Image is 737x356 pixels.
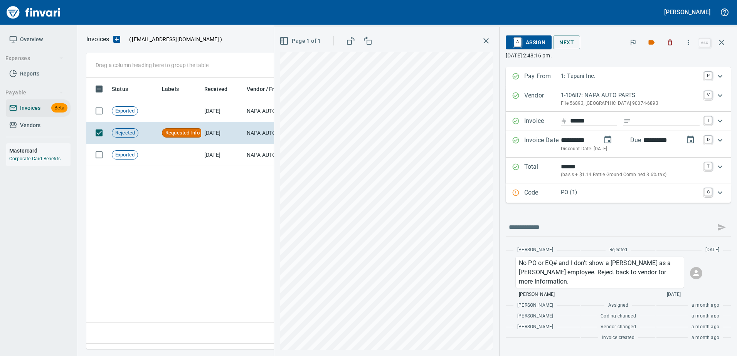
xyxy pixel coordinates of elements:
[697,33,731,52] span: Close invoice
[561,100,700,107] p: File 56893, [GEOGRAPHIC_DATA] 90074-6893
[20,103,40,113] span: Invoices
[517,302,553,309] span: [PERSON_NAME]
[667,291,681,299] span: [DATE]
[125,35,222,43] p: ( )
[623,117,631,125] svg: Invoice description
[506,112,731,131] div: Expand
[661,34,678,51] button: Discard
[692,323,719,331] span: a month ago
[524,72,561,82] p: Pay From
[247,84,292,94] span: Vendor / From
[561,91,700,100] p: 1-10687: NAPA AUTO PARTS
[20,121,40,130] span: Vendors
[704,188,712,196] a: C
[517,323,553,331] span: [PERSON_NAME]
[6,31,71,48] a: Overview
[561,188,700,197] p: PO (1)
[201,144,244,166] td: [DATE]
[506,183,731,203] div: Expand
[516,257,684,288] div: Click for options
[609,246,627,254] span: Rejected
[524,162,561,179] p: Total
[204,84,237,94] span: Received
[96,61,209,69] p: Drag a column heading here to group the table
[201,122,244,144] td: [DATE]
[553,35,580,50] button: Next
[524,188,561,198] p: Code
[204,84,227,94] span: Received
[559,38,574,47] span: Next
[681,131,700,149] button: change due date
[6,117,71,134] a: Vendors
[201,100,244,122] td: [DATE]
[699,39,710,47] a: esc
[692,302,719,309] span: a month ago
[112,84,128,94] span: Status
[162,84,179,94] span: Labels
[704,72,712,79] a: P
[517,312,553,320] span: [PERSON_NAME]
[712,218,731,237] span: This records your message into the invoice and notifies anyone mentioned
[506,86,731,112] div: Expand
[247,84,282,94] span: Vendor / From
[662,6,712,18] button: [PERSON_NAME]
[244,100,321,122] td: NAPA AUTO PARTS (1-10687)
[9,146,71,155] h6: Mastercard
[5,88,64,97] span: Payable
[630,136,667,145] p: Due
[692,334,719,342] span: a month ago
[112,129,138,137] span: Rejected
[5,3,62,22] img: Finvari
[86,35,109,44] p: Invoices
[112,107,138,115] span: Exported
[6,65,71,82] a: Reports
[561,145,700,153] p: Discount Date: [DATE]
[561,116,567,126] svg: Invoice number
[506,158,731,183] div: Expand
[608,302,628,309] span: Assigned
[705,246,719,254] span: [DATE]
[602,334,634,342] span: Invoice created
[162,84,189,94] span: Labels
[506,52,731,59] p: [DATE] 2:48:16 pm.
[524,136,561,153] p: Invoice Date
[517,246,553,254] span: [PERSON_NAME]
[704,136,712,143] a: D
[506,131,731,158] div: Expand
[2,86,67,100] button: Payable
[244,122,321,144] td: NAPA AUTO PARTS (1-10687)
[519,291,555,299] span: [PERSON_NAME]
[680,34,697,51] button: More
[704,162,712,170] a: T
[561,72,700,81] p: 1: Tapani Inc.
[244,144,321,166] td: NAPA AUTO PARTS (1-10687)
[9,156,61,161] a: Corporate Card Benefits
[643,34,660,51] button: Labels
[20,69,39,79] span: Reports
[5,54,64,63] span: Expenses
[112,84,138,94] span: Status
[162,129,203,137] span: Requested Info
[506,67,731,86] div: Expand
[524,116,561,126] p: Invoice
[506,35,552,49] button: AAssign
[281,36,321,46] span: Page 1 of 1
[692,312,719,320] span: a month ago
[601,323,636,331] span: Vendor changed
[601,312,636,320] span: Coding changed
[112,151,138,159] span: Exported
[664,8,710,16] h5: [PERSON_NAME]
[86,35,109,44] nav: breadcrumb
[6,99,71,117] a: InvoicesBeta
[109,35,125,44] button: Upload an Invoice
[51,104,67,113] span: Beta
[2,51,67,65] button: Expenses
[278,34,324,48] button: Page 1 of 1
[624,34,641,51] button: Flag
[524,91,561,107] p: Vendor
[512,36,545,49] span: Assign
[519,259,681,286] p: No PO or EQ# and I don't show a [PERSON_NAME] as a [PERSON_NAME] employee. Reject back to vendor ...
[514,38,521,46] a: A
[131,35,220,43] span: [EMAIL_ADDRESS][DOMAIN_NAME]
[20,35,43,44] span: Overview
